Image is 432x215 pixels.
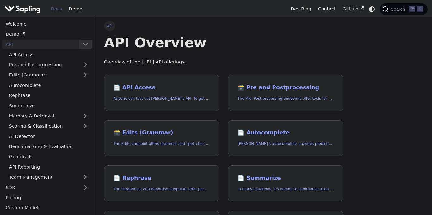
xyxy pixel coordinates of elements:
p: The Pre- Post-processing endpoints offer tools for preparing your text data for ingestation as we... [238,96,334,102]
a: Demo [2,30,92,39]
a: 📄️ SummarizeIn many situations, it's helpful to summarize a longer document into a shorter, more ... [228,165,343,202]
h2: API Access [114,84,210,91]
a: 📄️ RephraseThe Paraphrase and Rephrase endpoints offer paraphrasing for particular styles. [104,165,219,202]
h2: Edits (Grammar) [114,129,210,136]
kbd: K [417,6,423,12]
a: Team Management [6,173,92,182]
p: Anyone can test out Sapling's API. To get started with the API, simply: [114,96,210,102]
a: Guardrails [6,152,92,161]
a: Memory & Retrieval [6,111,92,121]
a: SDK [2,183,79,192]
a: API Access [6,50,92,59]
h2: Rephrase [114,175,210,182]
p: Sapling's autocomplete provides predictions of the next few characters or words [238,141,334,147]
a: Edits (Grammar) [6,70,92,80]
a: Scoring & Classification [6,122,92,131]
a: Rephrase [6,91,92,100]
a: Contact [315,4,339,14]
a: GitHub [339,4,367,14]
button: Expand sidebar category 'SDK' [79,183,92,192]
a: Benchmarking & Evaluation [6,142,92,151]
a: 🗃️ Pre and PostprocessingThe Pre- Post-processing endpoints offer tools for preparing your text d... [228,75,343,111]
a: 🗃️ Edits (Grammar)The Edits endpoint offers grammar and spell checking. [104,120,219,157]
a: Autocomplete [6,81,92,90]
a: Dev Blog [287,4,314,14]
p: The Paraphrase and Rephrase endpoints offer paraphrasing for particular styles. [114,186,210,192]
a: Welcome [2,19,92,28]
h2: Summarize [238,175,334,182]
p: Overview of the [URL] API offerings. [104,58,343,66]
p: In many situations, it's helpful to summarize a longer document into a shorter, more easily diges... [238,186,334,192]
span: API [104,21,116,30]
a: Pre and Postprocessing [6,60,92,69]
a: 📄️ Autocomplete[PERSON_NAME]'s autocomplete provides predictions of the next few characters or words [228,120,343,157]
h2: Autocomplete [238,129,334,136]
button: Search (Ctrl+K) [380,3,427,15]
a: Sapling.ai [4,4,43,14]
a: Demo [65,4,86,14]
a: AI Detector [6,132,92,141]
a: API Reporting [6,162,92,171]
h2: Pre and Postprocessing [238,84,334,91]
h1: API Overview [104,34,343,51]
a: Custom Models [2,203,92,212]
nav: Breadcrumbs [104,21,343,30]
p: The Edits endpoint offers grammar and spell checking. [114,141,210,147]
a: Summarize [6,101,92,110]
a: 📄️ API AccessAnyone can test out [PERSON_NAME]'s API. To get started with the API, simply: [104,75,219,111]
a: Docs [47,4,65,14]
button: Switch between dark and light mode (currently system mode) [367,4,377,14]
a: API [2,40,79,49]
a: Pricing [2,193,92,202]
img: Sapling.ai [4,4,40,14]
span: Search [389,7,409,12]
button: Collapse sidebar category 'API' [79,40,92,49]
